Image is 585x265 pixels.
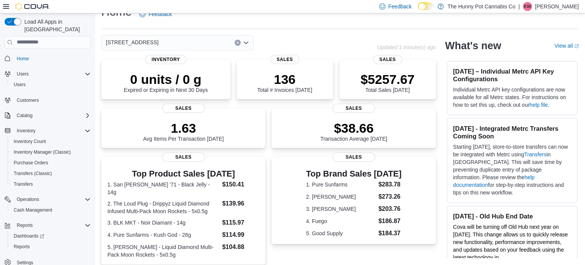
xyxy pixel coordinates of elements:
div: Avg Items Per Transaction [DATE] [143,120,224,142]
button: Inventory Manager (Classic) [8,147,94,157]
span: Users [14,69,91,79]
span: Dashboards [14,233,44,239]
a: Cash Management [11,206,55,215]
button: Reports [2,220,94,231]
span: Feedback [388,3,412,10]
span: Operations [14,195,91,204]
span: Purchase Orders [11,158,91,167]
button: Users [2,69,94,79]
input: Dark Mode [418,2,434,10]
div: Total # Invoices [DATE] [257,72,312,93]
button: Purchase Orders [8,157,94,168]
button: Home [2,53,94,64]
a: Home [14,54,32,63]
button: Reports [14,221,36,230]
button: Operations [14,195,42,204]
a: Transfers (Classic) [11,169,55,178]
span: Sales [373,55,402,64]
button: Operations [2,194,94,205]
p: $38.66 [320,120,387,136]
p: [PERSON_NAME] [535,2,579,11]
span: Feedback [149,10,172,18]
h3: [DATE] – Individual Metrc API Key Configurations [453,67,571,83]
a: Customers [14,96,42,105]
span: Sales [332,104,375,113]
button: Catalog [14,111,35,120]
dd: $283.78 [379,180,402,189]
dd: $273.26 [379,192,402,201]
div: Expired or Expiring in Next 30 Days [124,72,208,93]
dt: 1. Pure Sunfarms [306,181,376,188]
button: Transfers [8,179,94,190]
a: Inventory Count [11,137,49,146]
span: Users [17,71,29,77]
span: Reports [14,244,30,250]
button: Users [8,79,94,90]
span: Dashboards [11,231,91,241]
dt: 4. Pure Sunfarms - Kush God - 28g [107,231,219,239]
a: Purchase Orders [11,158,51,167]
h3: Top Brand Sales [DATE] [306,169,402,178]
span: Users [11,80,91,89]
p: 0 units / 0 g [124,72,208,87]
dd: $114.99 [222,230,259,239]
span: Inventory Manager (Classic) [11,148,91,157]
a: Dashboards [11,231,47,241]
span: Transfers (Classic) [11,169,91,178]
span: [STREET_ADDRESS] [106,38,158,47]
span: Catalog [17,112,32,119]
span: Purchase Orders [14,160,48,166]
a: Reports [11,242,33,251]
span: Inventory Count [11,137,91,146]
svg: External link [574,44,579,48]
a: help documentation [453,174,535,188]
span: Home [17,56,29,62]
h2: What's new [445,40,501,52]
button: Inventory [14,126,38,135]
span: Reports [14,221,91,230]
dt: 3. BLK MKT - Noir Diamant - 14g [107,219,219,226]
span: Inventory [145,55,186,64]
a: View allExternal link [555,43,579,49]
span: Inventory Count [14,138,46,145]
span: Catalog [14,111,91,120]
p: 1.63 [143,120,224,136]
span: Transfers (Classic) [14,170,52,177]
h3: [DATE] - Old Hub End Date [453,212,571,220]
button: Transfers (Classic) [8,168,94,179]
dt: 5. [PERSON_NAME] - Liquid Diamond Multi-Pack Moon Rockets - 5x0.5g [107,243,219,259]
span: Transfers [14,181,33,187]
dt: 3. [PERSON_NAME] [306,205,376,213]
dt: 1. San [PERSON_NAME] '71 - Black Jelly - 14g [107,181,219,196]
img: Cova [15,3,50,10]
span: Transfers [11,180,91,189]
dd: $139.96 [222,199,259,208]
dd: $150.41 [222,180,259,189]
a: Inventory Manager (Classic) [11,148,74,157]
p: The Hunny Pot Cannabis Co [448,2,515,11]
button: Cash Management [8,205,94,215]
dt: 2. The Loud Plug - Drippyz Liquid Diamond Infused Multi-Pack Moon Rockets - 5x0.5g [107,200,219,215]
span: Reports [17,222,33,228]
a: Users [11,80,29,89]
div: Total Sales [DATE] [361,72,415,93]
dt: 5. Good Supply [306,230,376,237]
span: Cash Management [11,206,91,215]
span: Inventory Manager (Classic) [14,149,71,155]
a: Transfers [524,151,547,157]
span: Operations [17,196,39,202]
span: Sales [162,104,205,113]
div: Kayla Weaver [523,2,532,11]
button: Reports [8,241,94,252]
p: | [518,2,520,11]
dd: $186.87 [379,217,402,226]
span: Customers [14,95,91,105]
span: Load All Apps in [GEOGRAPHIC_DATA] [21,18,91,33]
dd: $203.76 [379,204,402,214]
span: KW [524,2,531,11]
h3: Top Product Sales [DATE] [107,169,259,178]
span: Customers [17,97,39,103]
span: Home [14,54,91,63]
dt: 4. Fuego [306,217,376,225]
